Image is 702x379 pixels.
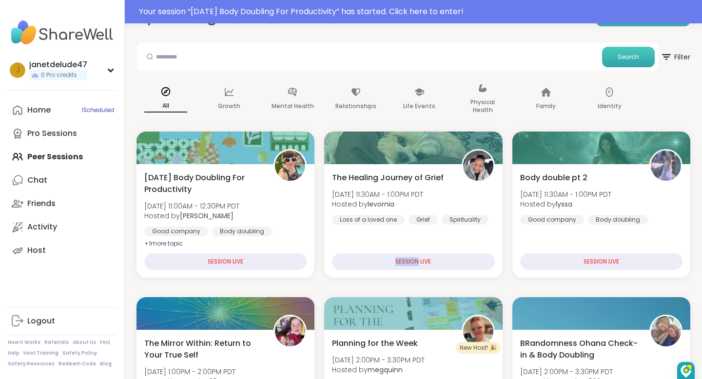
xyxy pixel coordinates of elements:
span: [DATE] 11:30AM - 1:00PM PDT [520,189,611,199]
img: lyssa [651,151,681,181]
span: Hosted by [520,199,611,209]
a: Redeem Code [58,360,96,367]
div: Good company [520,215,584,225]
a: Logout [8,309,117,333]
div: Chat [27,175,47,186]
div: Spirituality [442,215,488,225]
a: FAQ [100,339,110,346]
b: levornia [368,199,394,209]
a: Pro Sessions [8,122,117,145]
a: Host [8,239,117,262]
div: Good company [144,227,208,236]
span: [DATE] 11:00AM - 12:30PM PDT [144,201,239,211]
p: All [144,100,187,113]
p: Relationships [335,100,376,112]
a: About Us [73,339,96,346]
span: Hosted by [144,211,239,221]
a: Referrals [44,339,69,346]
span: BRandomness Ohana Check-in & Body Doubling [520,338,639,361]
div: Friends [27,198,56,209]
p: Growth [218,100,240,112]
a: How It Works [8,339,40,346]
div: New Host! 🎉 [456,342,501,354]
a: Chat [8,169,117,192]
span: Filter [661,45,690,69]
div: SESSION LIVE [332,253,494,270]
div: Your session “ [DATE] Body Doubling For Productivity ” has started. Click here to enter! [139,6,696,18]
div: Pro Sessions [27,128,77,139]
span: [DATE] 2:00PM - 3:30PM PDT [332,355,425,365]
div: janetdelude47 [29,59,87,70]
b: lyssa [556,199,572,209]
div: Logout [27,316,55,326]
a: Safety Resources [8,360,55,367]
b: megquinn [368,365,403,375]
span: Hosted by [332,199,423,209]
a: Home1Scheduled [8,98,117,122]
p: Mental Health [272,100,314,112]
img: levornia [463,151,493,181]
a: Safety Policy [62,350,97,357]
span: Body double pt 2 [520,172,587,184]
span: Hosted by [332,365,425,375]
span: 1 Scheduled [81,106,114,114]
b: [PERSON_NAME] [180,211,234,221]
a: Host Training [23,350,58,357]
span: [DATE] 2:00PM - 3:30PM PDT [520,367,613,377]
span: j [16,64,20,76]
div: Body doubling [212,227,272,236]
img: megquinn [463,316,493,346]
div: Loss of a loved one [332,215,405,225]
p: Identity [598,100,622,112]
img: Jasmine95 [275,316,305,346]
img: BRandom502 [651,316,681,346]
span: 0 Pro credits [41,71,77,79]
span: [DATE] Body Doubling For Productivity [144,172,263,195]
img: ShareWell Nav Logo [8,16,117,50]
span: [DATE] 11:30AM - 1:00PM PDT [332,189,423,199]
div: SESSION LIVE [144,253,307,270]
div: Home [27,105,51,115]
span: Planning for the Week [332,338,418,349]
a: Friends [8,192,117,215]
div: Grief [409,215,438,225]
div: SESSION LIVE [520,253,682,270]
p: Physical Health [461,96,504,116]
button: Search [602,47,655,67]
div: Activity [27,222,57,232]
span: [DATE] 1:00PM - 2:00PM PDT [144,367,235,377]
span: Search [618,53,639,61]
span: The Healing Journey of Grief [332,172,444,184]
a: Activity [8,215,117,239]
button: Filter [661,43,690,71]
img: DzVsEph+IJtmAAAAAElFTkSuQmCC [681,365,692,378]
div: Host [27,245,46,256]
p: Life Events [403,100,435,112]
img: Adrienne_QueenOfTheDawn [275,151,305,181]
p: Family [536,100,556,112]
div: Body doubling [588,215,648,225]
a: Help [8,350,19,357]
span: The Mirror Within: Return to Your True Self [144,338,263,361]
a: Blog [100,360,112,367]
